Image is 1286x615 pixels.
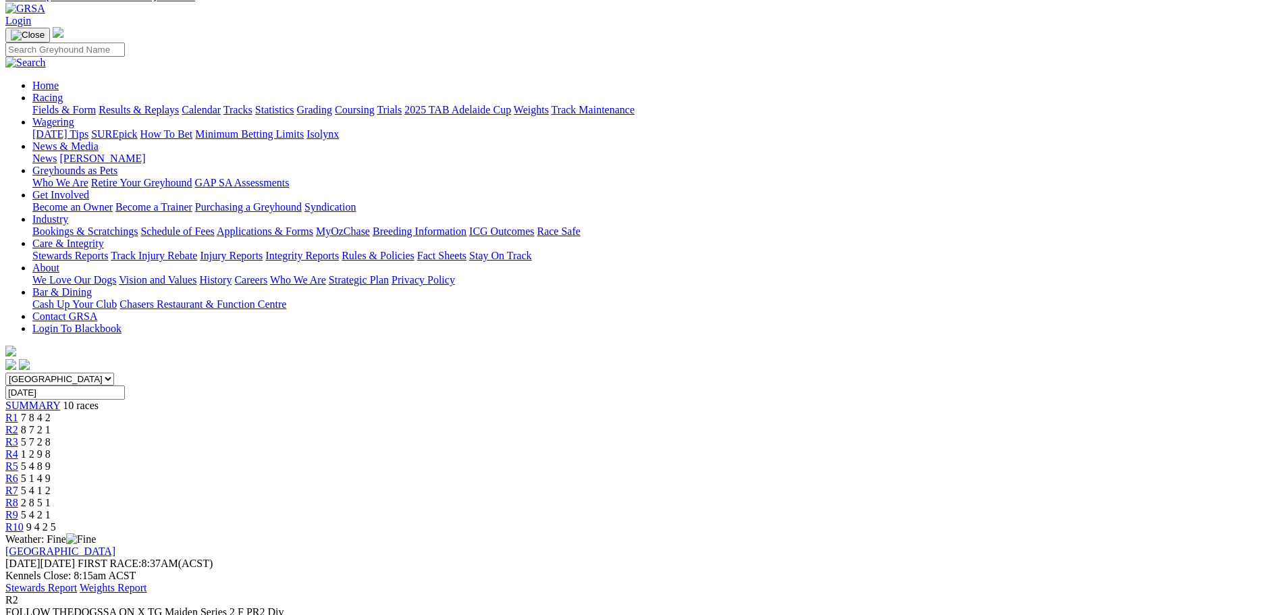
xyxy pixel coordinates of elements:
a: Integrity Reports [265,250,339,261]
div: Care & Integrity [32,250,1281,262]
span: 8 7 2 1 [21,424,51,435]
a: Fields & Form [32,104,96,115]
img: twitter.svg [19,359,30,370]
div: Greyhounds as Pets [32,177,1281,189]
a: MyOzChase [316,225,370,237]
div: Bar & Dining [32,298,1281,311]
span: R2 [5,424,18,435]
a: R5 [5,460,18,472]
a: Bar & Dining [32,286,92,298]
img: logo-grsa-white.png [5,346,16,356]
a: Greyhounds as Pets [32,165,117,176]
a: Privacy Policy [392,274,455,286]
a: SUMMARY [5,400,60,411]
a: Who We Are [32,177,88,188]
span: 10 races [63,400,99,411]
div: Get Involved [32,201,1281,213]
span: 5 4 1 2 [21,485,51,496]
a: We Love Our Dogs [32,274,116,286]
span: 5 4 2 1 [21,509,51,520]
div: Industry [32,225,1281,238]
div: News & Media [32,153,1281,165]
a: Grading [297,104,332,115]
span: R10 [5,521,24,533]
a: How To Bet [140,128,193,140]
a: Tracks [223,104,252,115]
span: 2 8 5 1 [21,497,51,508]
img: logo-grsa-white.png [53,27,63,38]
a: [DATE] Tips [32,128,88,140]
a: Retire Your Greyhound [91,177,192,188]
img: GRSA [5,3,45,15]
img: facebook.svg [5,359,16,370]
a: Coursing [335,104,375,115]
a: [GEOGRAPHIC_DATA] [5,545,115,557]
a: Care & Integrity [32,238,104,249]
div: Wagering [32,128,1281,140]
a: Results & Replays [99,104,179,115]
a: Minimum Betting Limits [195,128,304,140]
a: Track Maintenance [552,104,635,115]
a: Weights Report [80,582,147,593]
a: Trials [377,104,402,115]
span: R2 [5,594,18,606]
a: Injury Reports [200,250,263,261]
a: Get Involved [32,189,89,200]
a: Statistics [255,104,294,115]
img: Fine [66,533,96,545]
a: Vision and Values [119,274,196,286]
span: R8 [5,497,18,508]
a: 2025 TAB Adelaide Cup [404,104,511,115]
a: R1 [5,412,18,423]
a: Login [5,15,31,26]
a: Race Safe [537,225,580,237]
a: Isolynx [306,128,339,140]
a: Fact Sheets [417,250,466,261]
span: FIRST RACE: [78,558,141,569]
a: History [199,274,232,286]
a: R4 [5,448,18,460]
span: 5 7 2 8 [21,436,51,448]
span: 7 8 4 2 [21,412,51,423]
a: Who We Are [270,274,326,286]
span: [DATE] [5,558,41,569]
a: Weights [514,104,549,115]
a: Applications & Forms [217,225,313,237]
a: Wagering [32,116,74,128]
span: Weather: Fine [5,533,96,545]
a: Rules & Policies [342,250,414,261]
a: R6 [5,473,18,484]
span: 8:37AM(ACST) [78,558,213,569]
a: Cash Up Your Club [32,298,117,310]
a: GAP SA Assessments [195,177,290,188]
a: Chasers Restaurant & Function Centre [119,298,286,310]
a: SUREpick [91,128,137,140]
span: 5 1 4 9 [21,473,51,484]
a: ICG Outcomes [469,225,534,237]
span: 9 4 2 5 [26,521,56,533]
a: Bookings & Scratchings [32,225,138,237]
input: Search [5,43,125,57]
a: Purchasing a Greyhound [195,201,302,213]
a: Stewards Report [5,582,77,593]
a: Stewards Reports [32,250,108,261]
a: Stay On Track [469,250,531,261]
input: Select date [5,385,125,400]
a: Home [32,80,59,91]
span: 5 4 8 9 [21,460,51,472]
a: Industry [32,213,68,225]
span: [DATE] [5,558,75,569]
img: Close [11,30,45,41]
div: Racing [32,104,1281,116]
a: [PERSON_NAME] [59,153,145,164]
a: R3 [5,436,18,448]
a: Schedule of Fees [140,225,214,237]
a: R9 [5,509,18,520]
a: Syndication [304,201,356,213]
